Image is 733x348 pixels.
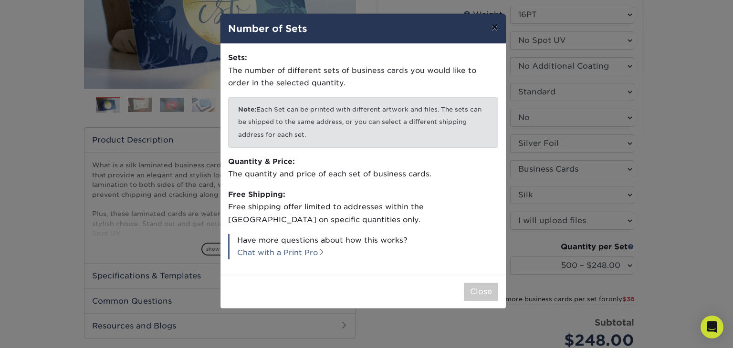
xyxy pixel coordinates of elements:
[228,155,498,181] p: The quantity and price of each set of business cards.
[238,106,256,113] b: Note:
[228,157,295,166] strong: Quantity & Price:
[228,188,498,226] p: Free shipping offer limited to addresses within the [GEOGRAPHIC_DATA] on specific quantities only.
[228,234,498,259] p: Have more questions about how this works?
[228,190,285,199] strong: Free Shipping:
[228,21,498,36] h4: Number of Sets
[483,14,505,41] button: ×
[701,316,723,338] div: Open Intercom Messenger
[228,51,498,90] p: The number of different sets of business cards you would like to order in the selected quantity.
[228,97,498,148] p: Each Set can be printed with different artwork and files. The sets can be shipped to the same add...
[228,53,247,62] strong: Sets:
[237,248,325,257] a: Chat with a Print Pro
[464,283,498,301] button: Close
